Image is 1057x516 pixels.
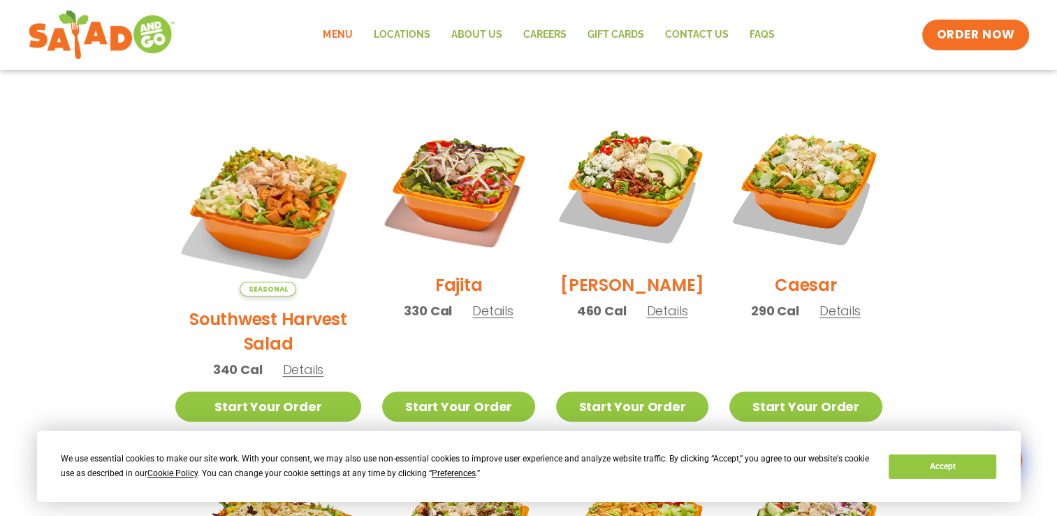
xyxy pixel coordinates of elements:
span: Details [819,302,861,320]
img: Product photo for Southwest Harvest Salad [175,110,362,296]
a: Locations [363,19,440,51]
span: Details [472,302,513,320]
span: Cookie Policy [147,468,198,478]
span: Preferences [432,468,476,478]
h2: Southwest Harvest Salad [175,307,362,356]
span: ORDER NOW [936,27,1014,43]
h2: Caesar [775,273,837,297]
h2: [PERSON_NAME] [560,273,704,297]
a: ORDER NOW [922,20,1028,50]
button: Accept [889,454,996,479]
a: GIFT CARDS [576,19,654,51]
div: Cookie Consent Prompt [37,431,1021,502]
img: Product photo for Fajita Salad [382,110,534,262]
img: new-SAG-logo-768×292 [28,7,175,63]
span: 290 Cal [751,301,799,320]
a: Menu [312,19,363,51]
a: Start Your Order [729,392,882,422]
div: We use essential cookies to make our site work. With your consent, we may also use non-essential ... [61,452,872,481]
nav: Menu [312,19,785,51]
img: Product photo for Caesar Salad [729,110,882,262]
h2: Fajita [435,273,483,297]
span: 460 Cal [577,301,627,320]
img: Product photo for Cobb Salad [556,110,708,262]
span: Seasonal [240,282,296,296]
a: Careers [512,19,576,51]
a: About Us [440,19,512,51]
a: Start Your Order [175,392,362,422]
span: Details [282,361,323,378]
a: Start Your Order [382,392,534,422]
span: 330 Cal [404,301,452,320]
a: Start Your Order [556,392,708,422]
a: FAQs [738,19,785,51]
span: 340 Cal [213,360,263,379]
span: Details [646,302,687,320]
a: Contact Us [654,19,738,51]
